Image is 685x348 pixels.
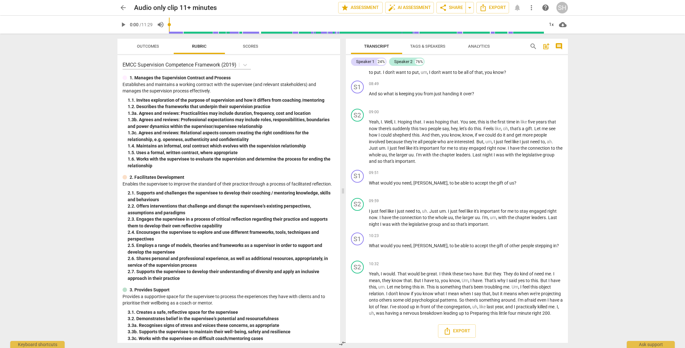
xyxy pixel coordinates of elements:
span: , [379,119,381,124]
span: feel [379,209,387,214]
span: the [389,152,396,157]
span: important [395,159,415,164]
span: with [423,152,432,157]
div: Change speaker [351,170,364,183]
span: you [415,91,424,96]
span: is [395,91,399,96]
span: I'm [416,152,423,157]
span: like [512,139,520,144]
span: me [507,209,514,214]
p: Establishes and maintains a working contract with the supervisee (and relevant stakeholders) and ... [123,81,335,94]
span: know [462,132,473,138]
span: just [434,91,442,96]
span: do [497,132,503,138]
h2: Audio only clip 11+ minutes [134,4,217,12]
span: feel [458,209,466,214]
div: Change speaker [351,109,364,122]
span: put [412,70,419,75]
span: I [394,119,395,124]
span: group [543,152,554,157]
span: cloud_download [559,21,567,28]
span: could [381,132,393,138]
span: put [374,70,381,75]
span: just [450,209,458,214]
button: Search [528,41,538,51]
span: the [432,152,440,157]
span: more [522,132,534,138]
span: it's [413,146,419,151]
span: be [458,70,464,75]
span: . [395,119,398,124]
span: . [474,139,476,144]
span: whole [369,152,382,157]
div: Speaker 2 [394,59,412,65]
span: larger [396,152,409,157]
span: feel [504,139,512,144]
span: let's [459,126,468,131]
span: Just [429,209,439,214]
span: people [534,132,547,138]
span: just [522,139,530,144]
p: Enables the supervisee to improve the standard of their practice through a process of facilitated... [123,181,335,187]
span: it [503,132,506,138]
span: , [392,119,394,124]
button: AI Assessment [385,2,434,13]
span: um [379,146,385,151]
div: 1. 6. Works with the supervisee to evaluate the supervision and determine the process for ending ... [128,156,335,169]
span: , [420,209,422,214]
span: legislative [522,152,543,157]
span: the [489,180,497,186]
span: see [549,126,555,131]
span: that [413,119,421,124]
span: because [386,139,404,144]
span: the [490,119,498,124]
div: 1. 4. Maintains an informal, oral contract which evolves with the supervision relationship [128,143,335,149]
span: like [406,146,413,151]
button: Sharing summary [466,2,474,13]
span: uu [409,152,414,157]
div: 1. 3a. Agrees and reviews: Practicalities may include duration, frequency, cost and location [128,110,335,117]
span: was [426,119,435,124]
span: stay [520,209,529,214]
span: search [530,43,537,50]
span: , [545,139,547,144]
span: could [485,132,497,138]
span: I [494,152,496,157]
p: 2. Facilitates Development [130,174,184,181]
span: share [439,4,447,12]
span: me [542,126,549,131]
span: shepherd [393,132,412,138]
span: I [381,119,382,124]
span: to [470,180,475,186]
span: , [483,70,485,75]
span: . [458,119,460,124]
span: chapter [440,152,456,157]
span: need [530,139,541,144]
span: accept [475,180,489,186]
span: Outcomes [137,44,159,49]
span: Filler word [503,126,508,131]
span: time [506,119,516,124]
div: 1. 3c. Agrees and reviews: Relational aspects concern creating the right conditions for the relat... [128,130,335,143]
span: volume_up [157,21,164,28]
a: Help [540,2,551,13]
span: involved [369,139,386,144]
span: . [481,126,483,131]
span: engaged [469,146,487,151]
span: um [439,209,446,214]
span: Last [473,152,482,157]
span: , [387,152,389,157]
span: this [412,132,419,138]
span: it [460,91,463,96]
span: you [485,70,493,75]
span: you [394,180,402,186]
span: I [383,70,385,75]
span: they're [404,139,418,144]
span: 0:00 [130,22,139,27]
span: comment [555,43,563,50]
span: now [497,146,506,151]
span: get [515,132,522,138]
span: suddenly [392,126,411,131]
span: so [378,91,384,96]
span: of [504,180,509,186]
